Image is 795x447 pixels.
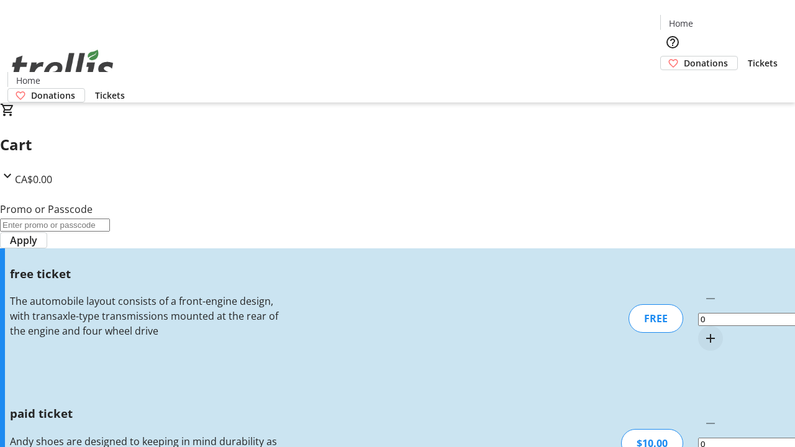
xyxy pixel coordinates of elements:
[95,89,125,102] span: Tickets
[660,30,685,55] button: Help
[7,36,118,98] img: Orient E2E Organization DZeOS9eTtn's Logo
[10,405,281,422] h3: paid ticket
[10,265,281,282] h3: free ticket
[748,56,778,70] span: Tickets
[10,294,281,338] div: The automobile layout consists of a front-engine design, with transaxle-type transmissions mounte...
[629,304,683,333] div: FREE
[661,17,701,30] a: Home
[8,74,48,87] a: Home
[660,56,738,70] a: Donations
[16,74,40,87] span: Home
[7,88,85,102] a: Donations
[15,173,52,186] span: CA$0.00
[738,56,788,70] a: Tickets
[85,89,135,102] a: Tickets
[698,326,723,351] button: Increment by one
[10,233,37,248] span: Apply
[31,89,75,102] span: Donations
[669,17,693,30] span: Home
[684,56,728,70] span: Donations
[660,70,685,95] button: Cart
